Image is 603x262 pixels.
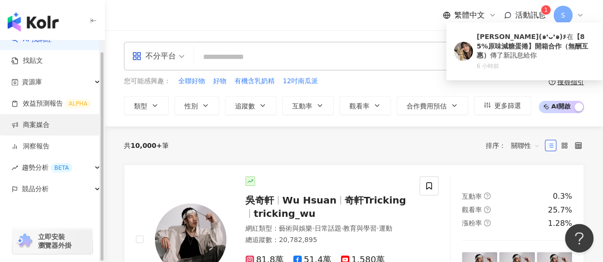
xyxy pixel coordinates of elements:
[282,194,337,206] span: Wu Hsuan
[462,193,482,200] span: 互動率
[477,33,567,40] b: [PERSON_NAME](๑❛ᴗ❛๑)۶
[339,96,391,115] button: 觀看率
[131,142,162,149] span: 10,000+
[477,62,595,70] div: 6 小時前
[484,206,491,213] span: question-circle
[484,193,491,199] span: question-circle
[11,142,50,151] a: 洞察報告
[541,5,551,15] sup: 1
[377,224,378,232] span: ·
[454,42,473,61] img: KOL Avatar
[124,142,169,149] div: 共 筆
[178,76,205,87] button: 全聯好物
[134,102,147,110] span: 類型
[213,77,226,86] span: 好物
[234,76,275,87] button: 有機含乳奶精
[314,224,341,232] span: 日常話題
[343,224,377,232] span: 教育與學習
[11,165,18,171] span: rise
[235,77,275,86] span: 有機含乳奶精
[312,224,314,232] span: ·
[213,76,227,87] button: 好物
[407,102,447,110] span: 合作費用預估
[124,77,171,86] span: 您可能感興趣：
[38,233,72,250] span: 立即安裝 瀏覽器外掛
[225,96,276,115] button: 追蹤數
[515,10,546,19] span: 活動訊息
[549,78,555,85] span: question-circle
[378,224,392,232] span: 運動
[477,32,595,60] div: 在 傳了新訊息給你
[15,233,34,249] img: chrome extension
[494,102,521,109] span: 更多篩選
[124,96,169,115] button: 類型
[254,208,316,219] span: tricking_wu
[132,51,142,61] span: appstore
[184,102,198,110] span: 性別
[8,12,59,31] img: logo
[279,224,312,232] span: 藝術與娛樂
[12,228,92,254] a: chrome extension立即安裝 瀏覽器外掛
[11,35,51,44] a: searchAI 找網紅
[132,49,176,64] div: 不分平台
[245,224,408,233] div: 網紅類型 ：
[292,102,312,110] span: 互動率
[557,78,584,86] div: 搜尋指引
[548,218,572,229] div: 1.28%
[283,77,318,86] span: 12吋南瓜派
[397,96,468,115] button: 合作費用預估
[51,163,72,173] div: BETA
[345,194,406,206] span: 奇軒Tricking
[454,10,485,20] span: 繁體中文
[462,206,482,213] span: 觀看率
[22,71,42,93] span: 資源庫
[11,56,43,66] a: 找貼文
[245,235,408,245] div: 總追蹤數 ： 20,782,895
[561,10,565,20] span: S
[565,224,593,252] iframe: Help Scout Beacon - Open
[11,120,50,130] a: 商案媒合
[11,99,91,108] a: 效益預測報告ALPHA
[282,96,334,115] button: 互動率
[22,178,49,200] span: 競品分析
[462,219,482,227] span: 漲粉率
[484,220,491,226] span: question-circle
[245,194,274,206] span: 吳奇軒
[235,102,255,110] span: 追蹤數
[548,205,572,215] div: 25.7%
[511,138,540,153] span: 關聯性
[282,76,318,87] button: 12吋南瓜派
[486,138,545,153] div: 排序：
[544,7,548,13] span: 1
[341,224,343,232] span: ·
[477,33,588,59] b: 【85%原味減糖蛋捲】開箱合作（無酬互惠）
[22,157,72,178] span: 趨勢分析
[174,96,219,115] button: 性別
[178,77,205,86] span: 全聯好物
[474,96,531,115] button: 更多篩選
[552,191,572,202] div: 0.3%
[349,102,369,110] span: 觀看率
